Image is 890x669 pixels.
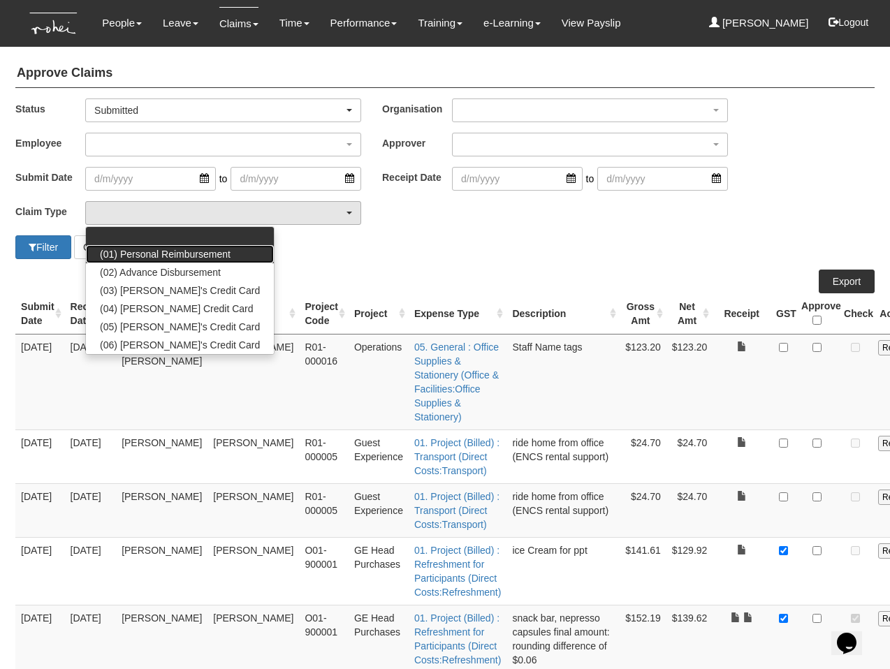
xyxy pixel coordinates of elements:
label: Status [15,98,85,119]
a: 01. Project (Billed) : Refreshment for Participants (Direct Costs:Refreshment) [414,612,501,666]
a: [PERSON_NAME] [709,7,809,39]
a: e-Learning [483,7,541,39]
td: $24.70 [620,483,666,537]
div: Submitted [94,103,344,117]
td: Staff Name tags [506,334,620,429]
td: [PERSON_NAME] [207,537,299,605]
td: [PERSON_NAME] [207,429,299,483]
td: $129.92 [666,537,713,605]
td: [PERSON_NAME] [207,334,299,429]
a: Leave [163,7,198,39]
td: R01-000005 [299,483,348,537]
iframe: chat widget [831,613,876,655]
th: Approve [796,293,838,334]
a: Performance [330,7,397,39]
td: [PERSON_NAME] [PERSON_NAME] [116,334,207,429]
td: Guest Experience [349,483,409,537]
td: [PERSON_NAME] [116,537,207,605]
label: Employee [15,133,85,153]
td: [DATE] [15,483,64,537]
th: Gross Amt : activate to sort column ascending [620,293,666,334]
a: 01. Project (Billed) : Refreshment for Participants (Direct Costs:Refreshment) [414,545,501,598]
label: Claim Type [15,201,85,221]
td: $24.70 [666,429,713,483]
button: Filter [15,235,71,259]
a: Training [418,7,462,39]
span: (01) Personal Reimbursement [100,247,231,261]
button: Logout [819,6,878,39]
td: [DATE] [15,334,64,429]
th: Expense Type : activate to sort column ascending [409,293,506,334]
td: R01-000005 [299,429,348,483]
a: Claims [219,7,258,40]
td: $24.70 [666,483,713,537]
label: Submit Date [15,167,85,187]
th: Receipt [713,293,771,334]
td: $24.70 [620,429,666,483]
td: [DATE] [15,429,64,483]
td: ice Cream for ppt [506,537,620,605]
td: $123.20 [666,334,713,429]
span: (04) [PERSON_NAME] Credit Card [100,302,253,316]
td: ride home from office (ENCS rental support) [506,483,620,537]
td: O01-900001 [299,537,348,605]
a: View Payslip [562,7,621,39]
span: (06) [PERSON_NAME]'s Credit Card [100,338,260,352]
button: Submitted [85,98,361,122]
input: d/m/yyyy [231,167,361,191]
td: [DATE] [15,537,64,605]
td: Operations [349,334,409,429]
th: Project : activate to sort column ascending [349,293,409,334]
a: People [102,7,142,39]
td: GE Head Purchases [349,537,409,605]
span: (03) [PERSON_NAME]'s Credit Card [100,284,260,297]
a: 01. Project (Billed) : Transport (Direct Costs:Transport) [414,491,499,530]
td: [PERSON_NAME] [207,483,299,537]
td: $123.20 [620,334,666,429]
th: Submit Date : activate to sort column ascending [15,293,64,334]
td: [PERSON_NAME] [116,483,207,537]
td: [DATE] [65,334,117,429]
td: [DATE] [65,429,117,483]
span: (05) [PERSON_NAME]'s Credit Card [100,320,260,334]
label: Approver [382,133,452,153]
td: [PERSON_NAME] [116,429,207,483]
a: 05. General : Office Supplies & Stationery (Office & Facilities:Office Supplies & Stationery) [414,341,499,422]
th: Net Amt : activate to sort column ascending [666,293,713,334]
td: $141.61 [620,537,666,605]
input: d/m/yyyy [452,167,583,191]
span: to [216,167,231,191]
label: Organisation [382,98,452,119]
label: Receipt Date [382,167,452,187]
a: 01. Project (Billed) : Transport (Direct Costs:Transport) [414,437,499,476]
a: Time [279,7,309,39]
td: R01-000016 [299,334,348,429]
td: Guest Experience [349,429,409,483]
th: Description : activate to sort column ascending [506,293,620,334]
button: Clear Filter [74,235,140,259]
td: [DATE] [65,483,117,537]
th: Project Code : activate to sort column ascending [299,293,348,334]
input: d/m/yyyy [85,167,216,191]
td: ride home from office (ENCS rental support) [506,429,620,483]
span: to [583,167,598,191]
th: Receipt Date : activate to sort column ascending [65,293,117,334]
th: GST [771,293,796,334]
input: d/m/yyyy [597,167,728,191]
th: Check [838,293,873,334]
a: Export [819,270,875,293]
span: (02) Advance Disbursement [100,265,221,279]
h4: Approve Claims [15,59,875,88]
td: [DATE] [65,537,117,605]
